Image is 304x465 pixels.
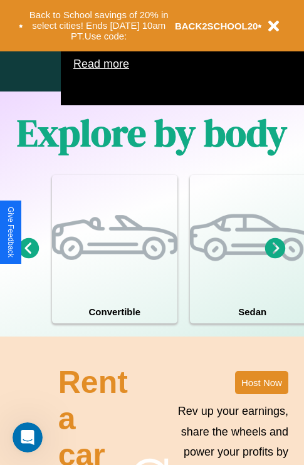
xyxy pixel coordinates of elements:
[52,300,177,323] h4: Convertible
[235,371,288,394] button: Host Now
[17,107,287,159] h1: Explore by body
[13,422,43,452] iframe: Intercom live chat
[6,207,15,258] div: Give Feedback
[175,21,258,31] b: BACK2SCHOOL20
[23,6,175,45] button: Back to School savings of 20% in select cities! Ends [DATE] 10am PT.Use code:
